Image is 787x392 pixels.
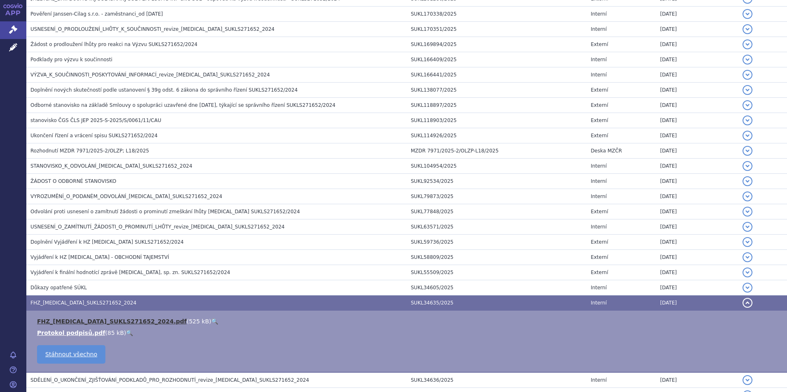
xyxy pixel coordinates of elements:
span: Pověření Janssen-Cilag s.r.o. - zaměstnanci_od 03.03.2025 [30,11,163,17]
td: SUKL114926/2025 [407,128,587,143]
td: [DATE] [656,219,739,235]
span: Externí [591,239,608,245]
button: detail [743,131,752,141]
span: VYROZUMĚNÍ_O_PODANÉM_ODVOLÁNÍ_ustekinumab_SUKLS271652_2024 [30,194,222,199]
span: Externí [591,42,608,47]
td: SUKL77848/2025 [407,204,587,219]
span: Důkazy opatřené SÚKL [30,285,87,291]
span: Odborné stanovisko na základě Smlouvy o spolupráci uzavřené dne 18.1.2018, týkající se správního ... [30,102,335,108]
button: detail [743,9,752,19]
td: [DATE] [656,22,739,37]
button: detail [743,298,752,308]
button: detail [743,222,752,232]
button: detail [743,191,752,201]
td: [DATE] [656,265,739,280]
td: [DATE] [656,235,739,250]
span: Interní [591,178,607,184]
a: Stáhnout všechno [37,345,105,364]
td: [DATE] [656,67,739,83]
button: detail [743,115,752,125]
td: [DATE] [656,113,739,128]
td: SUKL34605/2025 [407,280,587,295]
span: USNESENÍ_O_ZAMÍTNUTÍ_ŽÁDOSTI_O_PROMINUTÍ_LHŮTY_revize_ustekinumab_SUKLS271652_2024 [30,224,285,230]
td: SUKL34635/2025 [407,295,587,311]
span: Interní [591,194,607,199]
td: SUKL55509/2025 [407,265,587,280]
span: Žádost o prodloužení lhůty pro reakci na Výzvu SUKLS271652/2024 [30,42,198,47]
span: Externí [591,270,608,275]
td: SUKL34636/2025 [407,372,587,388]
button: detail [743,70,752,80]
td: SUKL169894/2025 [407,37,587,52]
button: detail [743,100,752,110]
td: [DATE] [656,174,739,189]
td: [DATE] [656,295,739,311]
a: 🔍 [211,318,218,325]
span: SDĚLENÍ_O_UKONČENÍ_ZJIŠŤOVÁNÍ_PODKLADŮ_PRO_ROZHODNUTÍ_revize_ustekinumab_SUKLS271652_2024 [30,377,309,383]
td: SUKL170338/2025 [407,7,587,22]
span: FHZ_ustekinumab_SUKLS271652_2024 [30,300,136,306]
span: Interní [591,285,607,291]
span: Vyjádření k HZ STELARA - OBCHODNÍ TAJEMSTVÍ [30,254,169,260]
button: detail [743,55,752,65]
td: [DATE] [656,143,739,159]
li: ( ) [37,329,779,337]
span: Ukončení řízení a vrácení spisu SUKLS271652/2024 [30,133,158,138]
td: SUKL63571/2025 [407,219,587,235]
span: Interní [591,11,607,17]
td: [DATE] [656,37,739,52]
button: detail [743,39,752,49]
button: detail [743,267,752,277]
span: Odvolání proti usnesení o zamítnutí žádosti o prominutí zmeškání lhůty Stelara SUKLS271652/2024 [30,209,300,214]
span: Externí [591,209,608,214]
td: SUKL170351/2025 [407,22,587,37]
td: [DATE] [656,128,739,143]
span: STANOVISKO_K_ODVOLÁNÍ_ustekinumab_SUKLS271652_2024 [30,163,192,169]
span: USNESENÍ_O_PRODLOUŽENÍ_LHŮTY_K_SOUČINNOSTI_revize_ustekinumab_SUKLS271652_2024 [30,26,275,32]
span: ŽÁDOST O ODBORNÉ STANOVISKO [30,178,116,184]
span: Externí [591,118,608,123]
span: Externí [591,133,608,138]
span: Interní [591,377,607,383]
button: detail [743,237,752,247]
a: 🔍 [126,330,133,336]
button: detail [743,161,752,171]
span: Interní [591,163,607,169]
span: stanovisko ČGS ČLS JEP 2025-S-2025/S/0061/11/CAU [30,118,161,123]
button: detail [743,375,752,385]
span: Externí [591,102,608,108]
td: [DATE] [656,83,739,98]
span: Interní [591,26,607,32]
a: Protokol podpisů.pdf [37,330,105,336]
button: detail [743,207,752,217]
span: Podklady pro výzvu k součinnosti [30,57,112,62]
td: [DATE] [656,189,739,204]
td: SUKL104954/2025 [407,159,587,174]
span: Rozhodnutí MZDR 7971/2025-2/OLZP; L18/2025 [30,148,149,154]
td: [DATE] [656,250,739,265]
td: SUKL166441/2025 [407,67,587,83]
td: SUKL58809/2025 [407,250,587,265]
li: ( ) [37,317,779,325]
td: SUKL166409/2025 [407,52,587,67]
span: Doplnění Vyjádření k HZ STELARA SUKLS271652/2024 [30,239,184,245]
td: SUKL138077/2025 [407,83,587,98]
td: [DATE] [656,98,739,113]
span: Externí [591,87,608,93]
td: SUKL92534/2025 [407,174,587,189]
span: VÝZVA_K_SOUČINNOSTI_POSKYTOVÁNÍ_INFORMACÍ_revize_ustekinumab_SUKLS271652_2024 [30,72,270,78]
td: SUKL59736/2025 [407,235,587,250]
span: Interní [591,72,607,78]
td: [DATE] [656,7,739,22]
td: [DATE] [656,52,739,67]
span: Doplnění nových skutečností podle ustanovení § 39g odst. 6 zákona do správního řízení SUKLS271652... [30,87,298,93]
td: SUKL118897/2025 [407,98,587,113]
span: Interní [591,57,607,62]
button: detail [743,85,752,95]
a: FHZ_[MEDICAL_DATA]_SUKLS271652_2024.pdf [37,318,186,325]
td: [DATE] [656,280,739,295]
span: Interní [591,300,607,306]
td: SUKL79873/2025 [407,189,587,204]
td: [DATE] [656,159,739,174]
span: Interní [591,224,607,230]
